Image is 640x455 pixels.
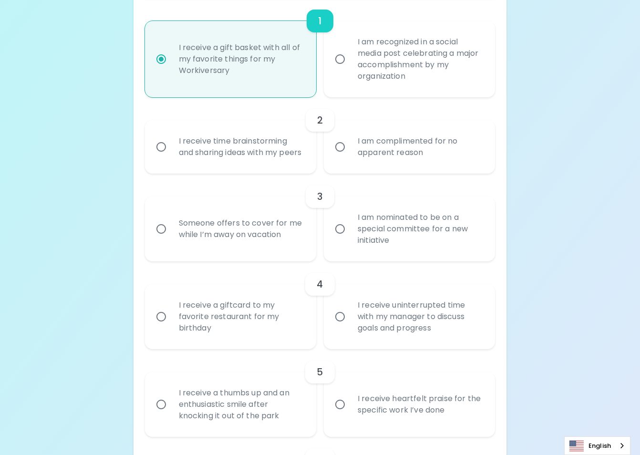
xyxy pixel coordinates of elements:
[350,200,490,258] div: I am nominated to be on a special committee for a new initiative
[145,349,495,437] div: choice-group-check
[317,364,323,380] h6: 5
[565,437,630,455] a: English
[145,174,495,261] div: choice-group-check
[317,113,323,128] h6: 2
[350,382,490,427] div: I receive heartfelt praise for the specific work I’ve done
[350,288,490,345] div: I receive uninterrupted time with my manager to discuss goals and progress
[318,13,321,29] h6: 1
[171,206,311,252] div: Someone offers to cover for me while I’m away on vacation
[171,288,311,345] div: I receive a giftcard to my favorite restaurant for my birthday
[350,124,490,170] div: I am complimented for no apparent reason
[317,189,323,204] h6: 3
[564,436,630,455] aside: Language selected: English
[171,31,311,88] div: I receive a gift basket with all of my favorite things for my Workiversary
[317,277,323,292] h6: 4
[145,97,495,174] div: choice-group-check
[171,376,311,433] div: I receive a thumbs up and an enthusiastic smile after knocking it out of the park
[564,436,630,455] div: Language
[145,261,495,349] div: choice-group-check
[171,124,311,170] div: I receive time brainstorming and sharing ideas with my peers
[350,25,490,93] div: I am recognized in a social media post celebrating a major accomplishment by my organization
